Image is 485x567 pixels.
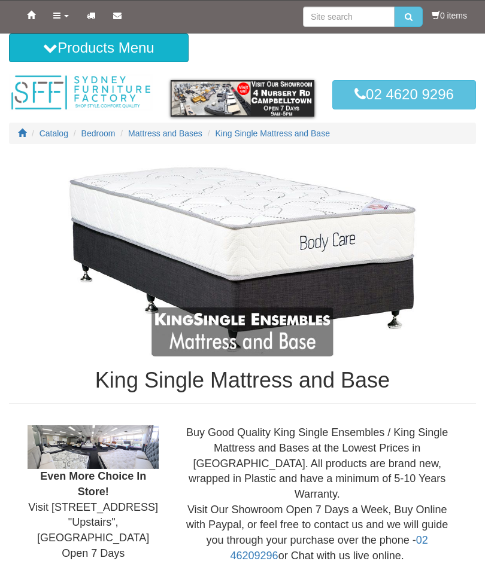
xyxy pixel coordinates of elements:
[432,10,467,22] li: 0 items
[216,129,330,138] a: King Single Mattress and Base
[19,425,168,561] div: Visit [STREET_ADDRESS] "Upstairs", [GEOGRAPHIC_DATA] Open 7 Days
[40,470,146,498] b: Even More Choice In Store!
[303,7,395,27] input: Site search
[28,425,159,469] img: Showroom
[9,74,153,111] img: Sydney Furniture Factory
[81,129,116,138] a: Bedroom
[128,129,202,138] a: Mattress and Bases
[171,80,314,116] img: showroom.gif
[9,162,476,356] img: King Single Mattress and Base
[9,33,189,62] button: Products Menu
[332,80,476,109] a: 02 4620 9296
[40,129,68,138] a: Catalog
[231,534,428,562] a: 02 46209296
[9,368,476,392] h1: King Single Mattress and Base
